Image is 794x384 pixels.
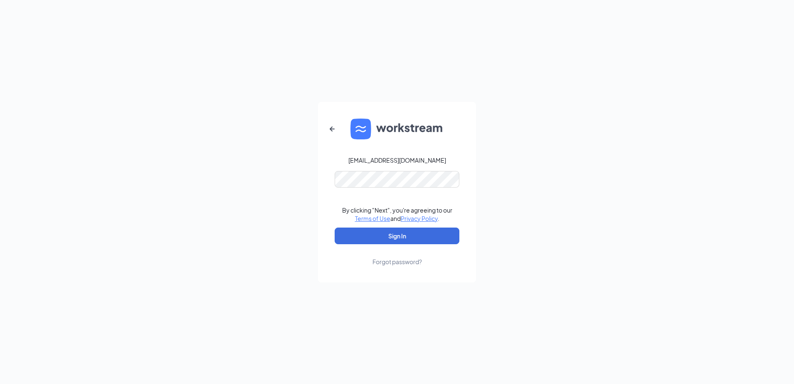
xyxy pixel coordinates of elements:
[355,215,390,222] a: Terms of Use
[348,156,446,164] div: [EMAIL_ADDRESS][DOMAIN_NAME]
[372,244,422,266] a: Forgot password?
[335,228,459,244] button: Sign In
[350,119,444,139] img: WS logo and Workstream text
[401,215,438,222] a: Privacy Policy
[342,206,452,223] div: By clicking "Next", you're agreeing to our and .
[322,119,342,139] button: ArrowLeftNew
[372,258,422,266] div: Forgot password?
[327,124,337,134] svg: ArrowLeftNew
